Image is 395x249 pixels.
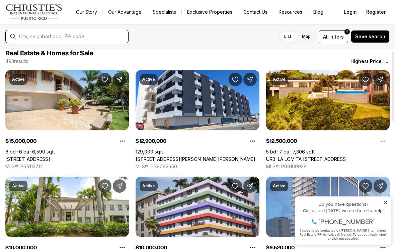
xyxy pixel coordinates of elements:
[359,73,372,86] button: Save Property: URB. LA LOMITA CALLE VISTA LINDA
[266,156,348,162] a: URB. LA LOMITA CALLE VISTA LINDA, GUAYNABO PR, 00969
[182,7,238,17] a: Exclusive Properties
[98,73,111,86] button: Save Property: 20 AMAPOLA ST
[98,179,111,193] button: Save Property: 9 CASTANA ST
[5,50,93,57] span: Real Estate & Homes for Sale
[340,5,361,19] button: Login
[115,134,129,148] button: Property options
[273,7,308,17] a: Resources
[103,7,147,17] a: Our Advantage
[71,7,102,17] a: Our Story
[229,73,242,86] button: Save Property: 602 BARBOSA AVE
[243,73,257,86] button: Share Property
[355,34,385,39] span: Save search
[362,5,390,19] button: Register
[279,30,297,43] label: List
[12,77,25,82] p: Active
[323,33,329,40] span: All
[12,183,25,189] p: Active
[8,41,95,54] span: I agree to be contacted by [PERSON_NAME] International Real Estate PR via text, call & email. To ...
[142,77,155,82] p: Active
[7,15,97,20] div: Do you have questions?
[366,9,386,15] span: Register
[351,30,390,43] button: Save search
[374,73,387,86] button: Share Property
[319,30,348,43] button: Allfilters2
[27,32,83,38] span: [PHONE_NUMBER]
[359,179,372,193] button: Save Property: 1149 ASHFORD AVENUE VANDERBILT RESIDENCES #1602
[238,7,273,17] button: Contact Us
[346,29,348,35] span: 2
[113,73,126,86] button: Share Property
[5,156,50,162] a: 20 AMAPOLA ST, CAROLINA PR, 00979
[246,134,259,148] button: Property options
[350,59,382,64] span: Highest Price
[346,55,394,68] button: Highest Price
[273,77,286,82] p: Active
[147,7,181,17] a: Specialists
[142,183,155,189] p: Active
[243,179,257,193] button: Share Property
[308,7,329,17] a: Blog
[330,33,344,40] span: filters
[297,30,316,43] label: Map
[344,9,357,15] span: Login
[376,134,390,148] button: Property options
[5,4,63,20] img: logo
[136,156,255,162] a: 602 BARBOSA AVE, SAN JUAN PR, 00926
[7,21,97,26] div: Call or text [DATE], we are here to help!
[113,179,126,193] button: Share Property
[273,183,286,189] p: Active
[374,179,387,193] button: Share Property
[5,59,28,64] p: 493 results
[229,179,242,193] button: Save Property: 609 CONDADO AVENUE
